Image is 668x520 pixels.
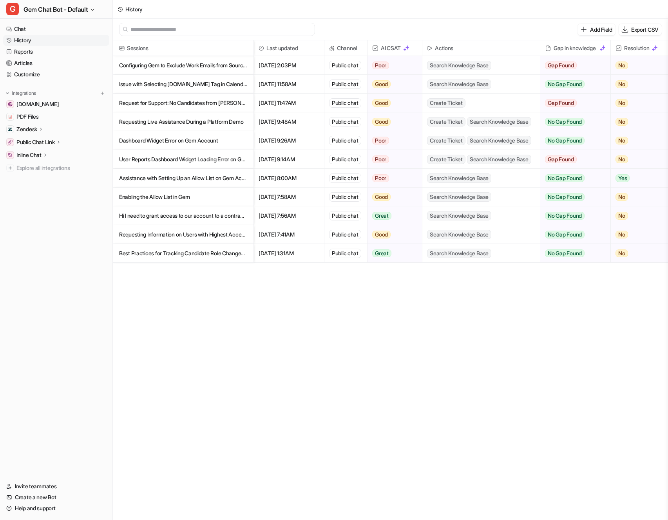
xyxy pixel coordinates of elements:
span: Channel [328,40,364,56]
p: Request for Support: No Candidates from [PERSON_NAME] Job Posting [119,94,247,112]
span: Sessions [116,40,250,56]
p: User Reports Dashboard Widget Loading Error on Gem [119,150,247,169]
img: menu_add.svg [100,90,105,96]
span: [DATE] 9:14AM [257,150,321,169]
p: Export CSV [631,25,659,34]
span: AI CSAT [371,40,419,56]
button: No Gap Found [540,206,605,225]
span: [DATE] 9:26AM [257,131,321,150]
span: Poor [372,155,389,163]
button: No Gap Found [540,225,605,244]
p: Public Chat Link [16,138,55,146]
span: No Gap Found [545,80,585,88]
button: Add Field [577,24,615,35]
span: No [616,212,628,220]
button: Good [367,112,417,131]
div: Public chat [329,155,361,164]
img: status.gem.com [8,102,13,107]
span: Search Knowledge Base [427,230,491,239]
a: PDF FilesPDF Files [3,111,109,122]
span: Search Knowledge Base [427,192,491,202]
div: Public chat [329,173,361,183]
span: Poor [372,174,389,182]
a: Customize [3,69,109,80]
button: Poor [367,131,417,150]
button: Gap Found [540,56,605,75]
button: Good [367,188,417,206]
span: [DATE] 11:58AM [257,75,321,94]
p: Zendesk [16,125,37,133]
div: Public chat [329,192,361,202]
span: Last updated [257,40,321,56]
span: No Gap Found [545,193,585,201]
span: No Gap Found [545,174,585,182]
span: No [616,80,628,88]
div: Public chat [329,249,361,258]
span: Good [372,80,391,88]
span: Gem Chat Bot - Default [24,4,88,15]
button: Gap Found [540,150,605,169]
span: [DATE] 1:31AM [257,244,321,263]
span: Search Knowledge Base [427,173,491,183]
span: No Gap Found [545,231,585,238]
span: No [616,155,628,163]
span: Search Knowledge Base [467,117,531,126]
span: [DATE] 11:47AM [257,94,321,112]
p: Requesting Live Assistance During a Platform Demo [119,112,247,131]
span: No [616,231,628,238]
span: Search Knowledge Base [427,79,491,89]
img: Inline Chat [8,153,13,157]
img: expand menu [5,90,10,96]
span: [DATE] 8:00AM [257,169,321,188]
button: Gap Found [540,94,605,112]
span: G [6,3,19,15]
span: Create Ticket [427,136,465,145]
span: Explore all integrations [16,162,106,174]
span: No Gap Found [545,249,585,257]
span: No Gap Found [545,212,585,220]
div: Public chat [329,61,361,70]
span: No [616,249,628,257]
img: Zendesk [8,127,13,132]
button: Good [367,94,417,112]
span: [DATE] 7:41AM [257,225,321,244]
span: Create Ticket [427,117,465,126]
span: Good [372,193,391,201]
span: Create Ticket [427,155,465,164]
span: Good [372,99,391,107]
button: No Gap Found [540,188,605,206]
div: Public chat [329,230,361,239]
button: Good [367,75,417,94]
p: Integrations [12,90,36,96]
button: Great [367,206,417,225]
p: Hi I need to grant access to our account to a contractor who does not have a company email accoun... [119,206,247,225]
button: Poor [367,169,417,188]
span: [DOMAIN_NAME] [16,100,59,108]
span: Gap Found [545,155,577,163]
a: status.gem.com[DOMAIN_NAME] [3,99,109,110]
p: Dashboard Widget Error on Gem Account [119,131,247,150]
img: explore all integrations [6,164,14,172]
span: Great [372,249,391,257]
span: No [616,193,628,201]
a: History [3,35,109,46]
a: Invite teammates [3,481,109,492]
span: PDF Files [16,113,38,121]
div: History [125,5,143,13]
span: Search Knowledge Base [467,155,531,164]
img: Public Chat Link [8,140,13,144]
span: No [616,61,628,69]
p: Issue with Selecting [DOMAIN_NAME] Tag in Calendar Event Template [119,75,247,94]
span: Search Knowledge Base [427,211,491,220]
button: Poor [367,150,417,169]
img: PDF Files [8,114,13,119]
span: Gap Found [545,61,577,69]
p: Add Field [590,25,612,34]
span: Search Knowledge Base [467,136,531,145]
span: Poor [372,137,389,144]
span: No [616,137,628,144]
button: No Gap Found [540,169,605,188]
span: Yes [616,174,630,182]
button: Export CSV [619,24,662,35]
button: Poor [367,56,417,75]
